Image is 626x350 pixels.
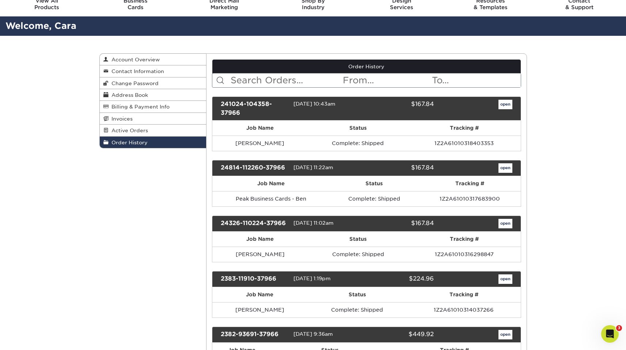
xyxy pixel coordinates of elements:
[361,330,439,339] div: $449.92
[293,275,331,281] span: [DATE] 1:19pm
[215,100,293,117] div: 241024-104358-37966
[293,220,334,226] span: [DATE] 11:02am
[361,219,439,228] div: $167.84
[308,247,408,262] td: Complete: Shipped
[215,163,293,173] div: 24814-112260-37966
[616,325,622,331] span: 3
[330,191,419,206] td: Complete: Shipped
[100,113,206,125] a: Invoices
[100,65,206,77] a: Contact Information
[408,247,520,262] td: 1Z2A61010316298847
[308,121,408,136] th: Status
[308,136,408,151] td: Complete: Shipped
[100,54,206,65] a: Account Overview
[407,287,520,302] th: Tracking #
[109,116,133,122] span: Invoices
[361,100,439,117] div: $167.84
[293,331,333,337] span: [DATE] 9:36am
[212,191,330,206] td: Peak Business Cards - Ben
[100,125,206,136] a: Active Orders
[109,80,159,86] span: Change Password
[230,73,342,87] input: Search Orders...
[361,274,439,284] div: $224.96
[408,136,520,151] td: 1Z2A61010318403353
[212,60,521,73] a: Order History
[498,274,512,284] a: open
[215,219,293,228] div: 24326-110224-37966
[109,104,170,110] span: Billing & Payment Info
[212,121,308,136] th: Job Name
[431,73,520,87] input: To...
[109,68,164,74] span: Contact Information
[601,325,619,343] iframe: Intercom live chat
[498,330,512,339] a: open
[407,302,520,317] td: 1Z2A61010314037266
[109,92,148,98] span: Address Book
[408,232,520,247] th: Tracking #
[109,57,160,62] span: Account Overview
[293,101,335,107] span: [DATE] 10:43am
[109,128,148,133] span: Active Orders
[419,191,521,206] td: 1Z2A61010317683900
[361,163,439,173] div: $167.84
[293,164,333,170] span: [DATE] 11:22am
[212,247,308,262] td: [PERSON_NAME]
[342,73,431,87] input: From...
[212,232,308,247] th: Job Name
[419,176,521,191] th: Tracking #
[307,302,407,317] td: Complete: Shipped
[100,101,206,113] a: Billing & Payment Info
[100,137,206,148] a: Order History
[408,121,520,136] th: Tracking #
[100,89,206,101] a: Address Book
[215,274,293,284] div: 2383-11910-37966
[109,140,148,145] span: Order History
[212,302,307,317] td: [PERSON_NAME]
[498,219,512,228] a: open
[330,176,419,191] th: Status
[307,287,407,302] th: Status
[308,232,408,247] th: Status
[215,330,293,339] div: 2382-93691-37966
[498,163,512,173] a: open
[212,176,330,191] th: Job Name
[212,287,307,302] th: Job Name
[498,100,512,109] a: open
[100,77,206,89] a: Change Password
[212,136,308,151] td: [PERSON_NAME]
